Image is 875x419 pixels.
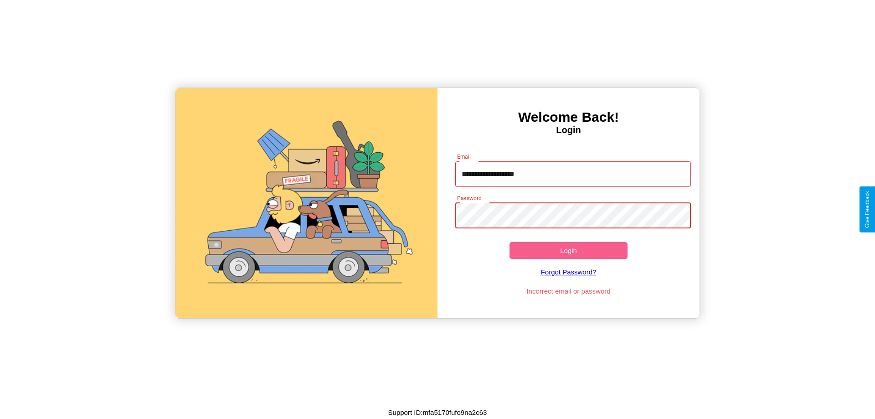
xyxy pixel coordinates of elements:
[457,153,471,160] label: Email
[388,406,487,419] p: Support ID: mfa5170fufo9na2c63
[437,109,700,125] h3: Welcome Back!
[175,88,437,318] img: gif
[864,191,870,228] div: Give Feedback
[437,125,700,135] h4: Login
[457,194,481,202] label: Password
[451,285,687,297] p: Incorrect email or password
[451,259,687,285] a: Forgot Password?
[510,242,628,259] button: Login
